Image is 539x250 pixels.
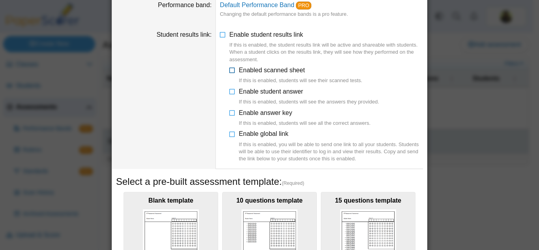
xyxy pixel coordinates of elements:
label: Student results link [157,31,212,38]
div: If this is enabled, the student results link will be active and shareable with students. When a s... [229,41,423,63]
div: If this is enabled, students will see their scanned tests. [239,77,362,84]
div: If this is enabled, students will see the answers they provided. [239,98,379,105]
b: Blank template [148,197,193,204]
a: PRO [296,2,311,9]
span: Enabled scanned sheet [239,67,362,85]
span: Enable student answer [239,88,379,106]
span: Enable student results link [229,31,423,63]
b: 15 questions template [335,197,401,204]
a: Default Performance Band [220,2,294,8]
div: If this is enabled, you will be able to send one link to all your students. Students will be able... [239,141,423,163]
div: If this is enabled, students will see all the correct answers. [239,120,371,127]
span: Enable global link [239,130,423,162]
label: Performance band [158,2,211,8]
span: Enable answer key [239,109,371,127]
b: 10 questions template [236,197,303,204]
h5: Select a pre-built assessment template: [116,175,423,188]
small: Changing the default performance bands is a pro feature. [220,11,348,17]
span: (Required) [282,180,304,187]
